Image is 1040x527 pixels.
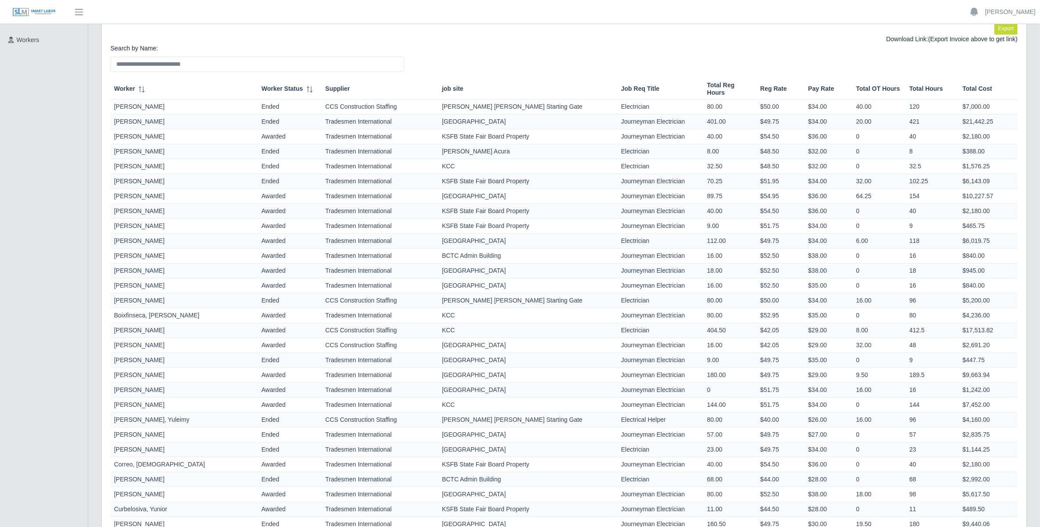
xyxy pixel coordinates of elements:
[438,472,617,487] td: BCTC Admin Building
[111,323,258,338] td: [PERSON_NAME]
[322,219,439,234] td: Tradesmen International
[959,323,1018,338] td: $17,513.82
[757,338,804,353] td: $42.05
[906,413,959,427] td: 96
[853,189,906,204] td: 64.25
[111,174,258,189] td: [PERSON_NAME]
[618,129,704,144] td: Journeyman Electrician
[959,189,1018,204] td: $10,227.57
[438,204,617,219] td: KSFB State Fair Board Property
[853,383,906,398] td: 16.00
[757,427,804,442] td: $49.75
[805,338,853,353] td: $29.00
[704,442,757,457] td: 23.00
[438,293,617,308] td: [PERSON_NAME] [PERSON_NAME] Starting Gate
[111,383,258,398] td: [PERSON_NAME]
[438,234,617,249] td: [GEOGRAPHIC_DATA]
[906,114,959,129] td: 421
[111,219,258,234] td: [PERSON_NAME]
[114,85,135,93] span: Worker
[111,114,258,129] td: [PERSON_NAME]
[261,207,286,214] span: awarded
[618,413,704,427] td: Electrical Helper
[906,383,959,398] td: 16
[906,323,959,338] td: 412.5
[618,159,704,174] td: Electrician
[111,249,258,263] td: [PERSON_NAME]
[757,204,804,219] td: $54.50
[959,308,1018,323] td: $4,236.00
[111,427,258,442] td: [PERSON_NAME]
[805,159,853,174] td: $32.00
[805,234,853,249] td: $34.00
[853,353,906,368] td: 0
[959,442,1018,457] td: $1,144.25
[757,472,804,487] td: $44.00
[959,278,1018,293] td: $840.00
[618,234,704,249] td: Electrician
[111,472,258,487] td: [PERSON_NAME]
[261,148,279,155] span: ended
[322,368,439,383] td: Tradesmen International
[618,353,704,368] td: Journeyman Electrician
[704,308,757,323] td: 80.00
[618,368,704,383] td: Journeyman Electrician
[438,308,617,323] td: KCC
[322,159,439,174] td: Tradesmen International
[959,353,1018,368] td: $447.75
[906,398,959,413] td: 144
[959,144,1018,159] td: $388.00
[322,144,439,159] td: Tradesmen International
[618,442,704,457] td: Electrician
[757,323,804,338] td: $42.05
[261,386,286,393] span: awarded
[906,174,959,189] td: 102.25
[959,219,1018,234] td: $465.75
[261,312,286,319] span: awarded
[853,204,906,219] td: 0
[805,398,853,413] td: $34.00
[853,219,906,234] td: 0
[618,189,704,204] td: Journeyman Electrician
[322,338,439,353] td: CCS Construction Staffing
[853,413,906,427] td: 16.00
[111,144,258,159] td: [PERSON_NAME]
[757,114,804,129] td: $49.75
[261,103,279,110] span: ended
[805,293,853,308] td: $34.00
[959,114,1018,129] td: $21,442.25
[757,398,804,413] td: $51.75
[438,189,617,204] td: [GEOGRAPHIC_DATA]
[704,204,757,219] td: 40.00
[805,472,853,487] td: $28.00
[322,323,439,338] td: CCS Construction Staffing
[805,219,853,234] td: $34.00
[757,278,804,293] td: $52.50
[853,249,906,263] td: 0
[111,263,258,278] td: [PERSON_NAME]
[438,323,617,338] td: KCC
[704,278,757,293] td: 16.00
[111,129,258,144] td: [PERSON_NAME]
[757,413,804,427] td: $40.00
[322,427,439,442] td: Tradesmen International
[959,174,1018,189] td: $6,143.09
[322,174,439,189] td: Tradesmen International
[618,457,704,472] td: Journeyman Electrician
[906,442,959,457] td: 23
[853,278,906,293] td: 0
[757,353,804,368] td: $49.75
[704,234,757,249] td: 112.00
[757,129,804,144] td: $54.50
[322,249,439,263] td: Tradesmen International
[985,7,1036,17] a: [PERSON_NAME]
[808,85,834,93] span: Pay Rate
[757,308,804,323] td: $52.95
[906,278,959,293] td: 16
[757,174,804,189] td: $51.95
[906,308,959,323] td: 80
[261,446,279,453] span: ended
[261,85,303,93] span: Worker Status
[618,114,704,129] td: Journeyman Electrician
[704,427,757,442] td: 57.00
